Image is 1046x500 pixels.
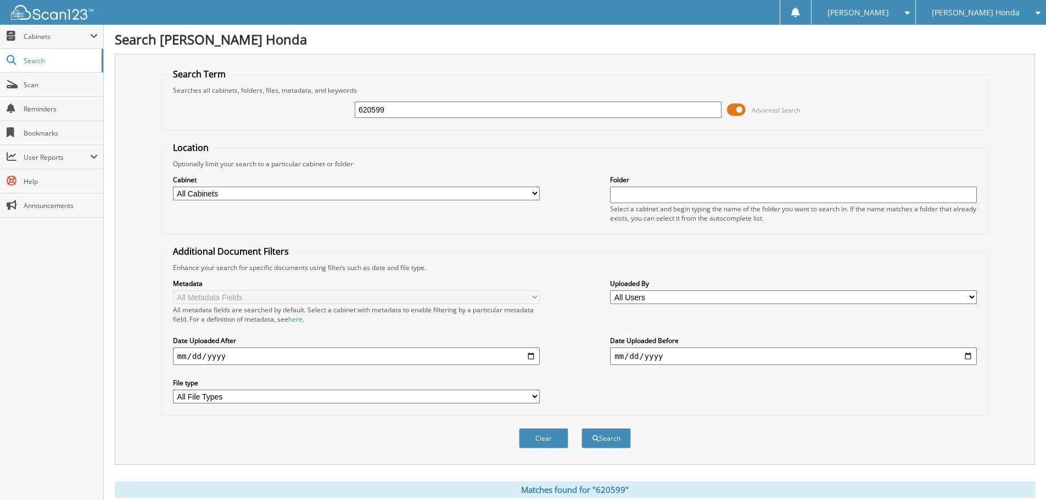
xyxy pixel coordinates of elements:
[610,204,977,223] div: Select a cabinet and begin typing the name of the folder you want to search in. If the name match...
[519,428,568,448] button: Clear
[173,175,540,184] label: Cabinet
[752,106,801,114] span: Advanced Search
[115,30,1035,48] h1: Search [PERSON_NAME] Honda
[167,263,982,272] div: Enhance your search for specific documents using filters such as date and file type.
[173,279,540,288] label: Metadata
[24,128,98,138] span: Bookmarks
[24,32,90,41] span: Cabinets
[610,347,977,365] input: end
[11,5,93,20] img: scan123-logo-white.svg
[167,142,214,154] legend: Location
[167,245,294,257] legend: Additional Document Filters
[932,9,1020,16] span: [PERSON_NAME] Honda
[24,201,98,210] span: Announcements
[288,314,303,324] a: here
[24,177,98,186] span: Help
[827,9,889,16] span: [PERSON_NAME]
[167,86,982,95] div: Searches all cabinets, folders, files, metadata, and keywords
[115,481,1035,498] div: Matches found for "620599"
[581,428,631,448] button: Search
[167,159,982,168] div: Optionally limit your search to a particular cabinet or folder
[610,279,977,288] label: Uploaded By
[173,305,540,324] div: All metadata fields are searched by default. Select a cabinet with metadata to enable filtering b...
[610,336,977,345] label: Date Uploaded Before
[173,336,540,345] label: Date Uploaded After
[167,68,231,80] legend: Search Term
[24,80,98,89] span: Scan
[24,56,96,65] span: Search
[173,347,540,365] input: start
[24,104,98,114] span: Reminders
[24,153,90,162] span: User Reports
[173,378,540,387] label: File type
[610,175,977,184] label: Folder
